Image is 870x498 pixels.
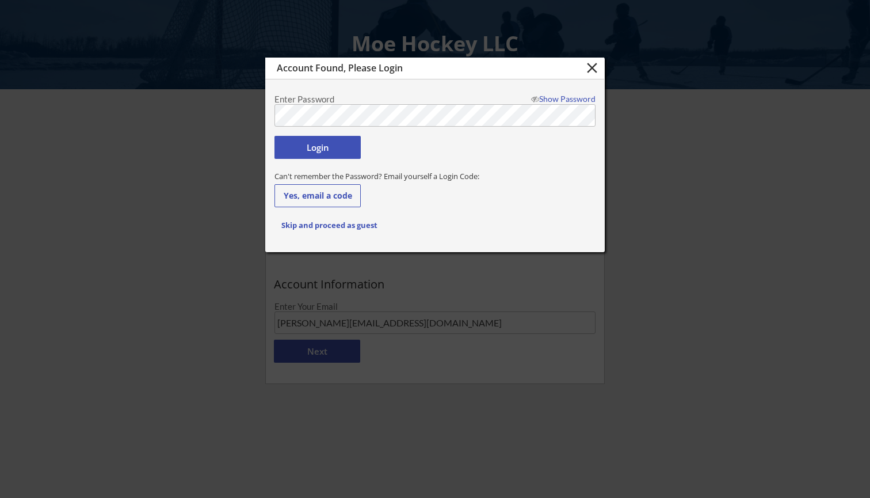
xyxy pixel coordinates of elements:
[274,214,384,237] button: Skip and proceed as guest
[274,95,525,104] div: Enter Password
[274,184,361,207] button: Yes, email a code
[274,171,596,181] div: Can't remember the Password? Email yourself a Login Code:
[582,59,601,77] button: close
[274,136,361,159] button: Login
[526,95,596,103] div: Show Password
[277,63,551,74] div: Account Found, Please Login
